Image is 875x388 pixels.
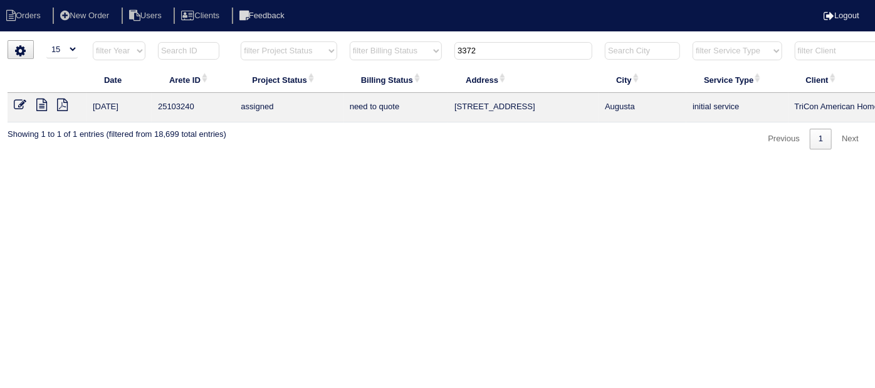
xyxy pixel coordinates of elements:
[599,67,686,93] th: City: activate to sort column ascending
[234,93,343,122] td: assigned
[86,67,152,93] th: Date
[174,8,229,24] li: Clients
[158,42,219,60] input: Search ID
[152,93,234,122] td: 25103240
[86,93,152,122] td: [DATE]
[8,122,226,140] div: Showing 1 to 1 of 1 entries (filtered from 18,699 total entries)
[605,42,680,60] input: Search City
[122,11,172,20] a: Users
[448,93,599,122] td: [STREET_ADDRESS]
[53,11,119,20] a: New Order
[53,8,119,24] li: New Order
[824,11,859,20] a: Logout
[686,93,788,122] td: initial service
[448,67,599,93] th: Address: activate to sort column ascending
[343,67,448,93] th: Billing Status: activate to sort column ascending
[686,67,788,93] th: Service Type: activate to sort column ascending
[232,8,295,24] li: Feedback
[810,129,832,149] a: 1
[152,67,234,93] th: Arete ID: activate to sort column ascending
[454,42,592,60] input: Search Address
[759,129,809,149] a: Previous
[122,8,172,24] li: Users
[599,93,686,122] td: Augusta
[174,11,229,20] a: Clients
[343,93,448,122] td: need to quote
[833,129,867,149] a: Next
[234,67,343,93] th: Project Status: activate to sort column ascending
